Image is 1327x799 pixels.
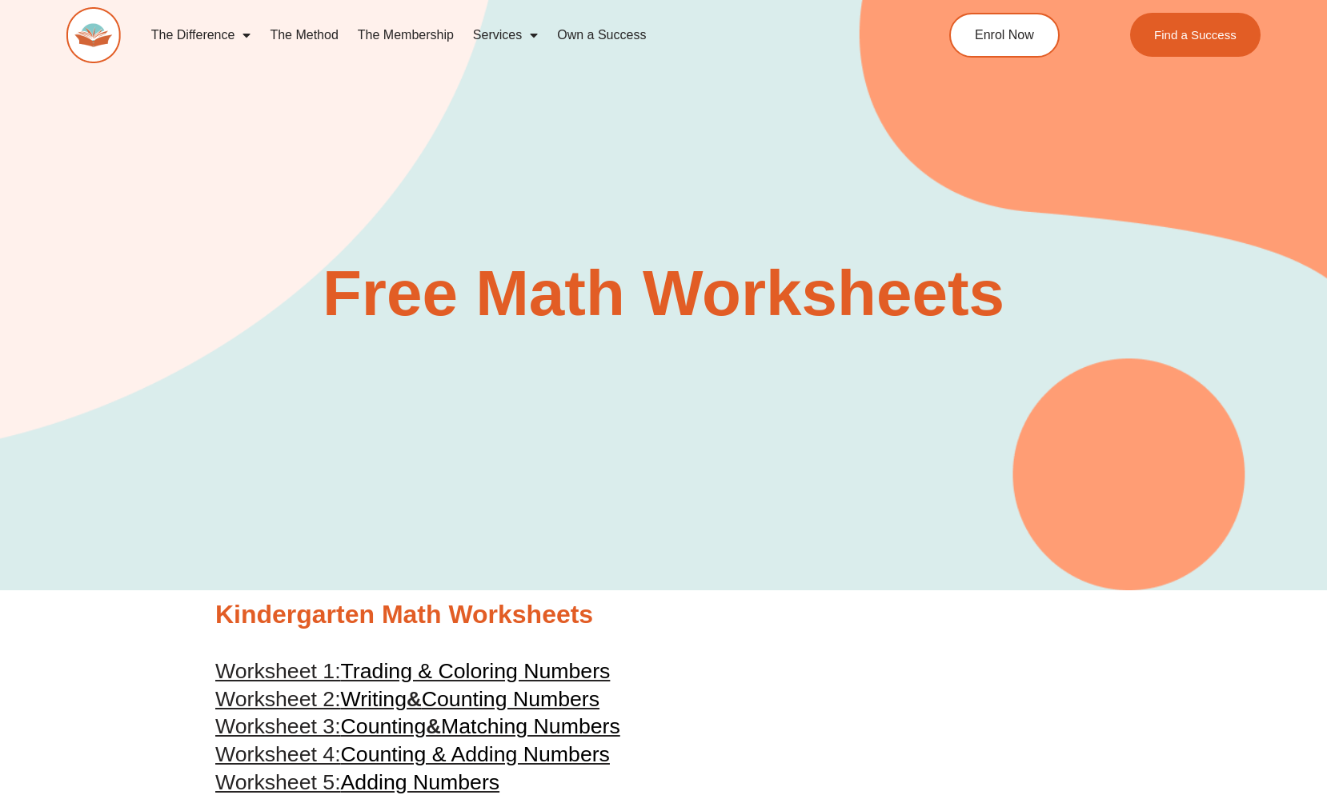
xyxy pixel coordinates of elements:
a: Services [463,17,547,54]
a: Worksheet 2:Writing&Counting Numbers [215,687,599,711]
a: Worksheet 1:Trading & Coloring Numbers [215,659,610,683]
span: Writing [341,687,407,711]
span: Trading & Coloring Numbers [341,659,611,683]
nav: Menu [142,17,881,54]
a: The Difference [142,17,261,54]
h2: Free Math Worksheets [207,262,1120,326]
span: Adding Numbers [341,770,500,794]
span: Worksheet 1: [215,659,341,683]
a: The Membership [348,17,463,54]
a: Worksheet 5:Adding Numbers [215,770,499,794]
span: Matching Numbers [441,714,620,738]
a: Worksheet 3:Counting&Matching Numbers [215,714,620,738]
a: Own a Success [547,17,655,54]
span: Find a Success [1155,29,1237,41]
a: The Method [260,17,347,54]
span: Worksheet 2: [215,687,341,711]
span: Counting Numbers [422,687,599,711]
span: Enrol Now [975,29,1034,42]
h2: Kindergarten Math Worksheets [215,598,1112,632]
span: Counting [341,714,427,738]
a: Worksheet 4:Counting & Adding Numbers [215,742,610,766]
span: Worksheet 5: [215,770,341,794]
a: Enrol Now [949,13,1060,58]
a: Find a Success [1131,13,1261,57]
span: Counting & Adding Numbers [341,742,610,766]
span: Worksheet 3: [215,714,341,738]
span: Worksheet 4: [215,742,341,766]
